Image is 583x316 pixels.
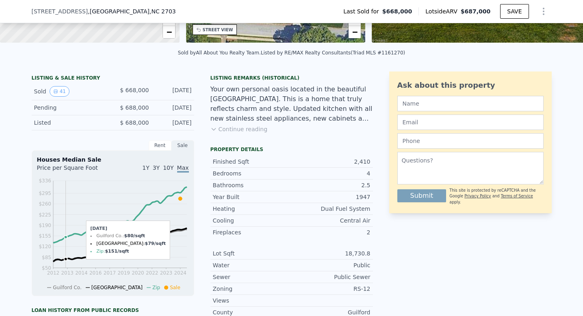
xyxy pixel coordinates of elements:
button: Submit [397,189,446,202]
input: Email [397,115,544,130]
div: Public Sewer [292,273,371,281]
div: Property details [210,146,373,153]
span: Last Sold for [343,7,382,15]
tspan: 2019 [117,270,130,276]
div: Sold [34,86,106,97]
div: Houses Median Sale [37,156,189,164]
div: 2.5 [292,181,371,189]
span: $ 688,000 [120,119,149,126]
div: Lot Sqft [213,249,292,258]
div: Pending [34,104,106,112]
div: This site is protected by reCAPTCHA and the Google and apply. [449,188,543,205]
tspan: $190 [39,223,51,228]
div: Finished Sqft [213,158,292,166]
tspan: 2014 [75,270,88,276]
div: Cooling [213,216,292,225]
span: 3Y [153,164,160,171]
span: − [352,27,358,37]
button: Show Options [535,3,552,19]
tspan: $85 [42,255,51,260]
div: 4 [292,169,371,177]
span: 10Y [163,164,173,171]
div: Rent [149,140,171,151]
tspan: $120 [39,244,51,249]
div: Sold by All About You Realty Team . [178,50,261,56]
span: Lotside ARV [425,7,460,15]
span: Guilford Co. [53,285,82,290]
div: Listed [34,119,106,127]
div: Listing Remarks (Historical) [210,75,373,81]
div: Ask about this property [397,80,544,91]
div: Sale [171,140,194,151]
tspan: $155 [39,233,51,239]
span: [GEOGRAPHIC_DATA] [91,285,143,290]
div: 2 [292,228,371,236]
span: , [GEOGRAPHIC_DATA] [88,7,176,15]
span: [STREET_ADDRESS] [32,7,88,15]
tspan: $295 [39,190,51,196]
div: Price per Square Foot [37,164,113,177]
tspan: $260 [39,201,51,207]
div: [DATE] [156,119,192,127]
input: Name [397,96,544,111]
a: Zoom out [163,26,175,38]
span: − [166,27,171,37]
span: $668,000 [382,7,412,15]
div: Year Built [213,193,292,201]
div: Central Air [292,216,371,225]
input: Phone [397,133,544,149]
span: 1Y [142,164,149,171]
div: Bedrooms [213,169,292,177]
tspan: 2023 [160,270,172,276]
div: Bathrooms [213,181,292,189]
tspan: 2012 [47,270,59,276]
tspan: 2017 [103,270,116,276]
span: $ 668,000 [120,87,149,93]
div: Public [292,261,371,269]
div: [DATE] [156,86,192,97]
span: $ 688,000 [120,104,149,111]
div: [DATE] [156,104,192,112]
div: Your own personal oasis located in the beautiful [GEOGRAPHIC_DATA]. This is a home that truly ref... [210,84,373,123]
tspan: 2022 [145,270,158,276]
tspan: 2020 [132,270,144,276]
div: Dual Fuel System [292,205,371,213]
a: Zoom out [349,26,361,38]
div: 18,730.8 [292,249,371,258]
div: LISTING & SALE HISTORY [32,75,194,83]
div: Water [213,261,292,269]
div: STREET VIEW [203,27,233,33]
span: $687,000 [461,8,491,15]
span: Max [177,164,189,173]
div: Listed by RE/MAX Realty Consultants (Triad MLS #1161270) [261,50,405,56]
tspan: $50 [42,265,51,271]
div: 2,410 [292,158,371,166]
tspan: $336 [39,178,51,184]
div: Heating [213,205,292,213]
div: RS-12 [292,285,371,293]
div: Fireplaces [213,228,292,236]
a: Terms of Service [501,194,533,198]
span: Zip [152,285,160,290]
div: Sewer [213,273,292,281]
div: 1947 [292,193,371,201]
tspan: 2016 [89,270,102,276]
span: , NC 2703 [150,8,176,15]
span: Sale [170,285,180,290]
tspan: 2013 [61,270,74,276]
button: SAVE [500,4,529,19]
div: Zoning [213,285,292,293]
tspan: 2024 [174,270,186,276]
div: Loan history from public records [32,307,194,314]
button: Continue reading [210,125,268,133]
tspan: $225 [39,212,51,218]
div: Views [213,297,292,305]
button: View historical data [50,86,69,97]
a: Privacy Policy [464,194,491,198]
